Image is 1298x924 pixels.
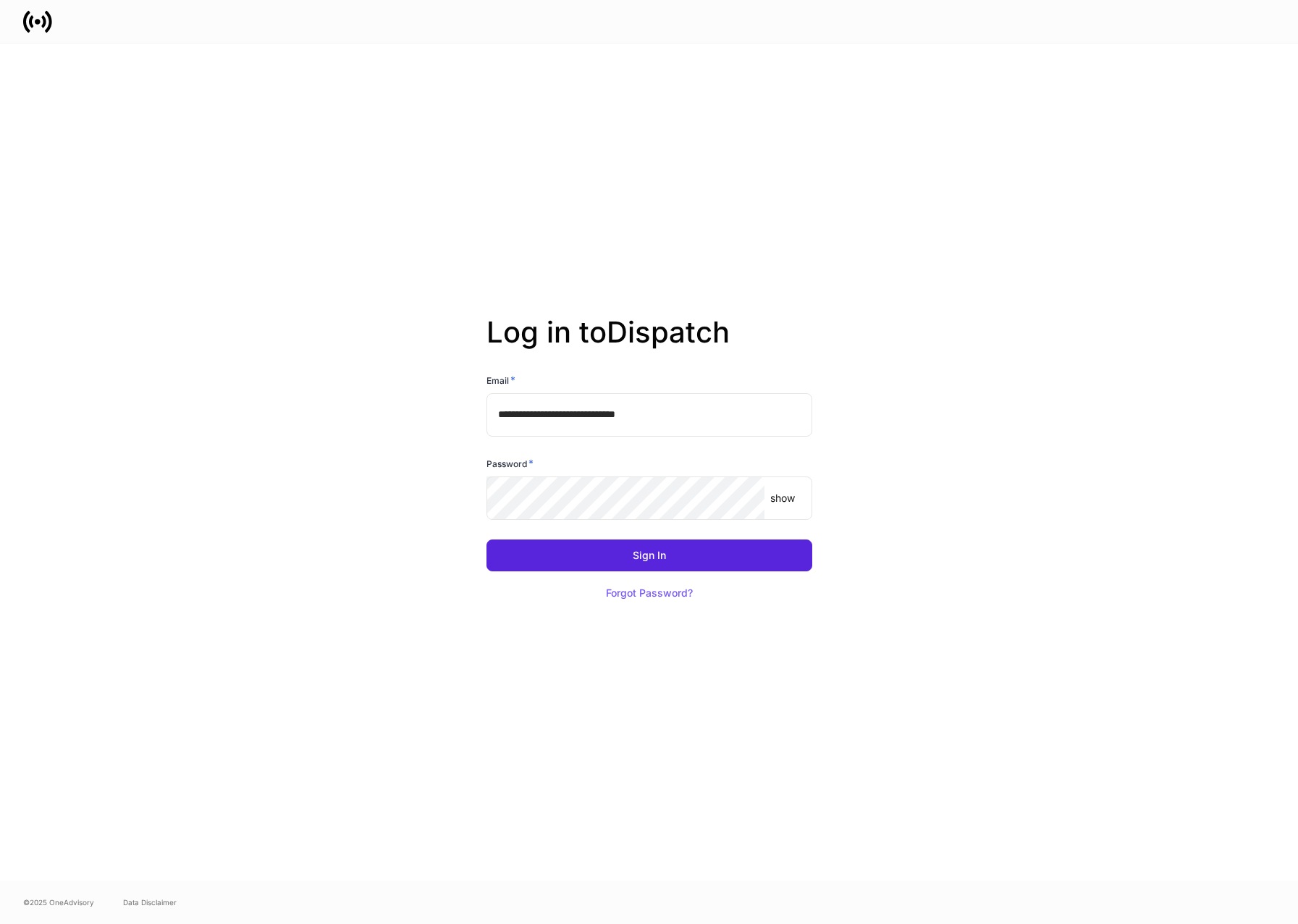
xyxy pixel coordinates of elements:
p: show [770,491,795,505]
div: Sign In [633,550,666,560]
button: Forgot Password? [588,577,711,609]
a: Data Disclaimer [123,896,177,908]
h6: Password [486,456,534,471]
h6: Email [486,373,515,387]
button: Sign In [486,539,812,571]
span: © 2025 OneAdvisory [23,896,94,908]
div: Forgot Password? [606,588,693,598]
h2: Log in to Dispatch [486,315,812,373]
